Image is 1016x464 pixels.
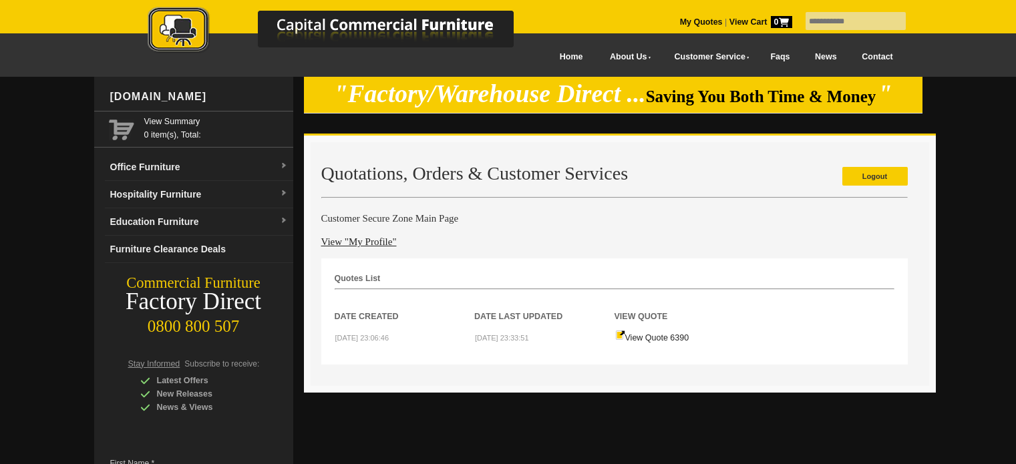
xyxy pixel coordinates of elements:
[140,401,267,414] div: News & Views
[105,181,293,208] a: Hospitality Furnituredropdown
[334,80,646,107] em: "Factory/Warehouse Direct ...
[771,16,792,28] span: 0
[105,236,293,263] a: Furniture Clearance Deals
[595,42,659,72] a: About Us
[729,17,792,27] strong: View Cart
[680,17,723,27] a: My Quotes
[105,77,293,117] div: [DOMAIN_NAME]
[474,290,615,323] th: Date Last Updated
[140,387,267,401] div: New Releases
[280,217,288,225] img: dropdown
[105,208,293,236] a: Education Furnituredropdown
[321,164,908,184] h2: Quotations, Orders & Customer Services
[842,167,908,186] a: Logout
[280,190,288,198] img: dropdown
[140,374,267,387] div: Latest Offers
[475,334,529,342] small: [DATE] 23:33:51
[128,359,180,369] span: Stay Informed
[335,274,381,283] strong: Quotes List
[335,290,475,323] th: Date Created
[758,42,803,72] a: Faqs
[727,17,792,27] a: View Cart0
[335,334,389,342] small: [DATE] 23:06:46
[94,274,293,292] div: Commercial Furniture
[321,236,397,247] a: View "My Profile"
[321,212,908,225] h4: Customer Secure Zone Main Page
[94,292,293,311] div: Factory Direct
[615,290,755,323] th: View Quote
[646,87,876,105] span: Saving You Both Time & Money
[659,42,757,72] a: Customer Service
[878,80,892,107] em: "
[184,359,259,369] span: Subscribe to receive:
[802,42,849,72] a: News
[615,330,625,340] img: Quote-icon
[280,162,288,170] img: dropdown
[144,115,288,128] a: View Summary
[105,154,293,181] a: Office Furnituredropdown
[144,115,288,140] span: 0 item(s), Total:
[111,7,578,55] img: Capital Commercial Furniture Logo
[615,333,689,342] a: View Quote 6390
[111,7,578,59] a: Capital Commercial Furniture Logo
[94,310,293,336] div: 0800 800 507
[849,42,905,72] a: Contact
